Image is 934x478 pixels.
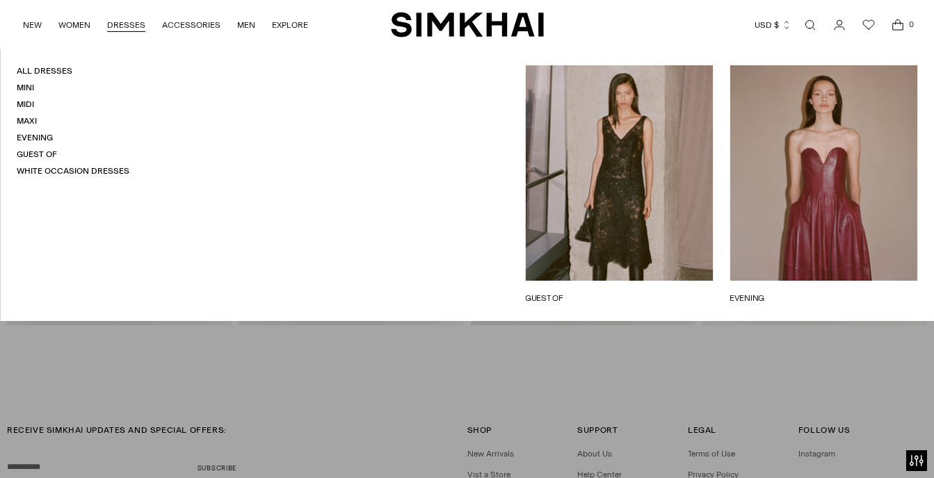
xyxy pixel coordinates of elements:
a: Open search modal [796,11,824,39]
a: DRESSES [107,10,145,40]
a: MEN [237,10,255,40]
iframe: Sign Up via Text for Offers [11,425,140,467]
a: ACCESSORIES [162,10,220,40]
a: SIMKHAI [391,11,544,38]
a: WOMEN [58,10,90,40]
a: Wishlist [855,11,883,39]
a: Go to the account page [826,11,853,39]
a: EXPLORE [272,10,308,40]
span: 0 [905,18,917,31]
a: Open cart modal [884,11,912,39]
button: USD $ [755,10,791,40]
a: NEW [23,10,42,40]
